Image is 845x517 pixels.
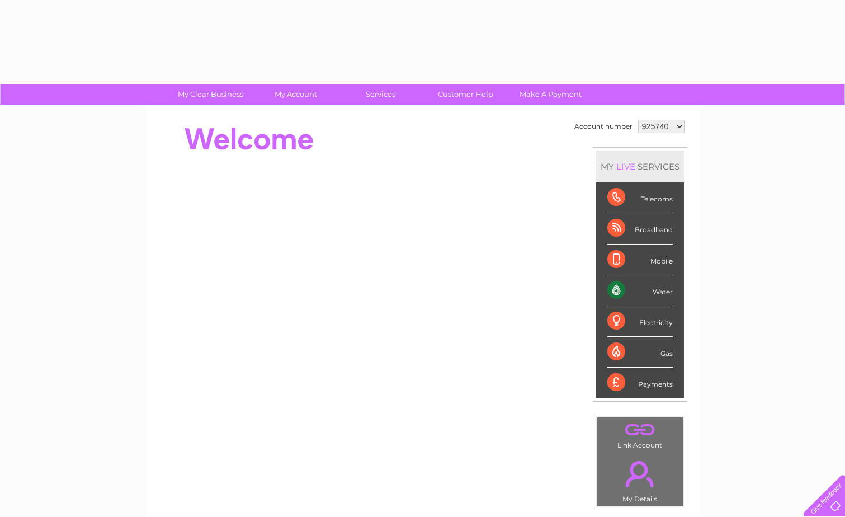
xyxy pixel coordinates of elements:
[334,84,427,105] a: Services
[600,454,680,493] a: .
[607,275,673,306] div: Water
[572,117,635,136] td: Account number
[607,306,673,337] div: Electricity
[607,368,673,398] div: Payments
[596,151,684,182] div: MY SERVICES
[607,182,673,213] div: Telecoms
[607,245,673,275] div: Mobile
[419,84,512,105] a: Customer Help
[249,84,342,105] a: My Account
[597,452,683,506] td: My Details
[504,84,597,105] a: Make A Payment
[164,84,257,105] a: My Clear Business
[607,337,673,368] div: Gas
[614,161,638,172] div: LIVE
[597,417,683,452] td: Link Account
[600,420,680,440] a: .
[607,213,673,244] div: Broadband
